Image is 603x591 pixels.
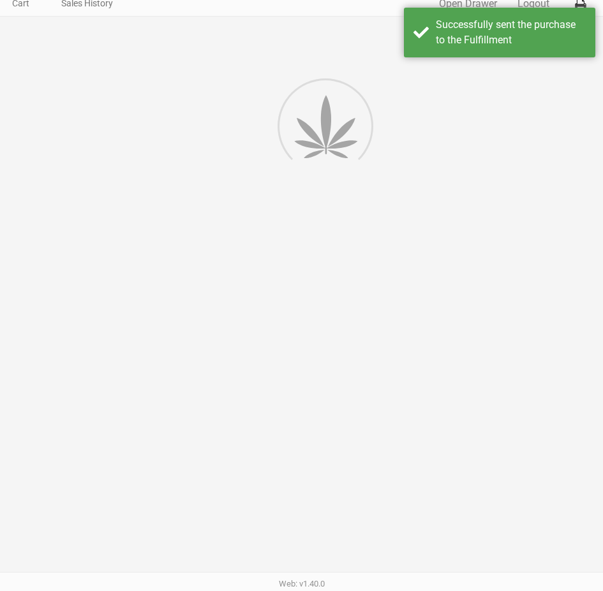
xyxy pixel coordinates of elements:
[279,579,325,588] span: Web: v1.40.0
[436,17,586,48] div: Successfully sent the purchase to the Fulfillment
